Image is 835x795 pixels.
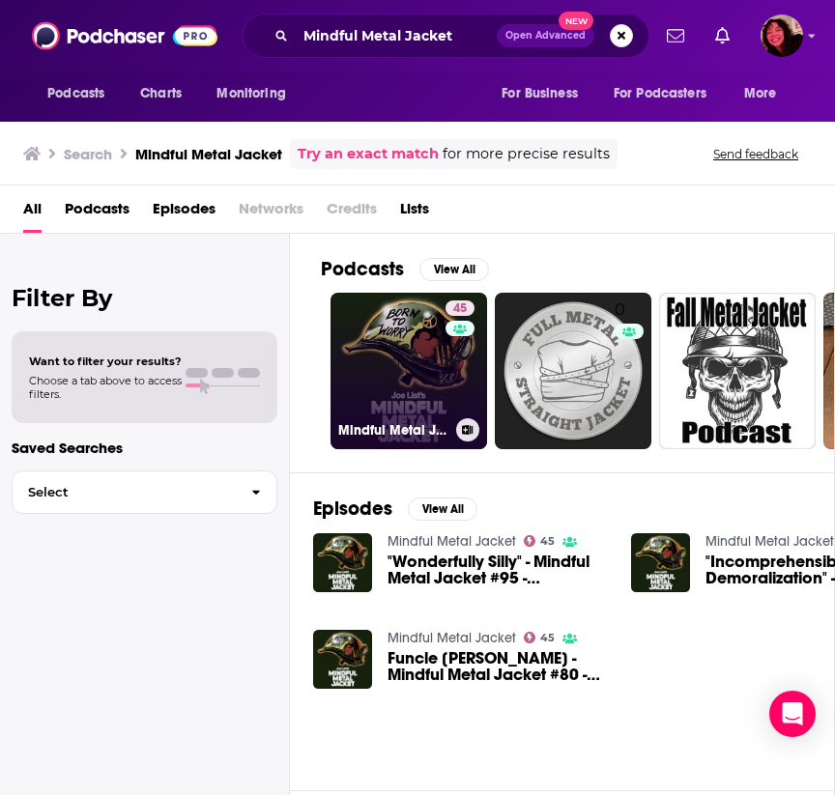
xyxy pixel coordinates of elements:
[446,300,475,316] a: 45
[524,632,556,643] a: 45
[128,75,193,112] a: Charts
[388,630,516,646] a: Mindful Metal Jacket
[12,439,277,457] p: Saved Searches
[64,145,112,163] h3: Search
[47,80,104,107] span: Podcasts
[135,145,282,163] h3: Mindful Metal Jacket
[505,31,586,41] span: Open Advanced
[338,422,448,439] h3: Mindful Metal Jacket
[296,20,497,51] input: Search podcasts, credits, & more...
[313,533,372,592] img: "Wonderfully Silly" - Mindful Metal Jacket #95 - Dan Boulger
[29,374,182,401] span: Choose a tab above to access filters.
[243,14,649,58] div: Search podcasts, credits, & more...
[321,257,404,281] h2: Podcasts
[327,193,377,233] span: Credits
[453,299,467,319] span: 45
[388,554,608,586] a: "Wonderfully Silly" - Mindful Metal Jacket #95 - Dan Boulger
[13,486,236,498] span: Select
[601,75,734,112] button: open menu
[488,75,602,112] button: open menu
[707,19,737,52] a: Show notifications dropdown
[615,300,644,441] div: 0
[707,146,804,162] button: Send feedback
[32,17,217,54] img: Podchaser - Follow, Share and Rate Podcasts
[761,14,803,57] span: Logged in as Kathryn-Musilek
[744,80,777,107] span: More
[502,80,578,107] span: For Business
[313,630,372,689] img: Funcle Joe - Mindful Metal Jacket #80 - Catherine Price
[140,80,182,107] span: Charts
[497,24,594,47] button: Open AdvancedNew
[23,193,42,233] a: All
[495,293,651,449] a: 0
[443,143,610,165] span: for more precise results
[761,14,803,57] img: User Profile
[705,533,834,550] a: Mindful Metal Jacket
[321,257,489,281] a: PodcastsView All
[400,193,429,233] a: Lists
[659,19,692,52] a: Show notifications dropdown
[614,80,706,107] span: For Podcasters
[769,691,816,737] div: Open Intercom Messenger
[524,535,556,547] a: 45
[313,497,392,521] h2: Episodes
[388,650,608,683] span: Funcle [PERSON_NAME] - Mindful Metal Jacket #80 - [PERSON_NAME]
[408,497,477,521] button: View All
[239,193,303,233] span: Networks
[761,14,803,57] button: Show profile menu
[540,537,555,546] span: 45
[153,193,216,233] a: Episodes
[388,533,516,550] a: Mindful Metal Jacket
[298,143,439,165] a: Try an exact match
[313,497,477,521] a: EpisodesView All
[12,284,277,312] h2: Filter By
[731,75,801,112] button: open menu
[331,293,487,449] a: 45Mindful Metal Jacket
[12,470,277,514] button: Select
[388,650,608,683] a: Funcle Joe - Mindful Metal Jacket #80 - Catherine Price
[559,12,593,30] span: New
[29,355,182,368] span: Want to filter your results?
[419,258,489,281] button: View All
[216,80,285,107] span: Monitoring
[631,533,690,592] img: "Incomprehensible Demoralization" - Mindful Metal Jacket #88 - Ali Macofsky
[34,75,130,112] button: open menu
[388,554,608,586] span: "Wonderfully Silly" - Mindful Metal Jacket #95 - [PERSON_NAME]
[203,75,310,112] button: open menu
[65,193,130,233] a: Podcasts
[540,634,555,642] span: 45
